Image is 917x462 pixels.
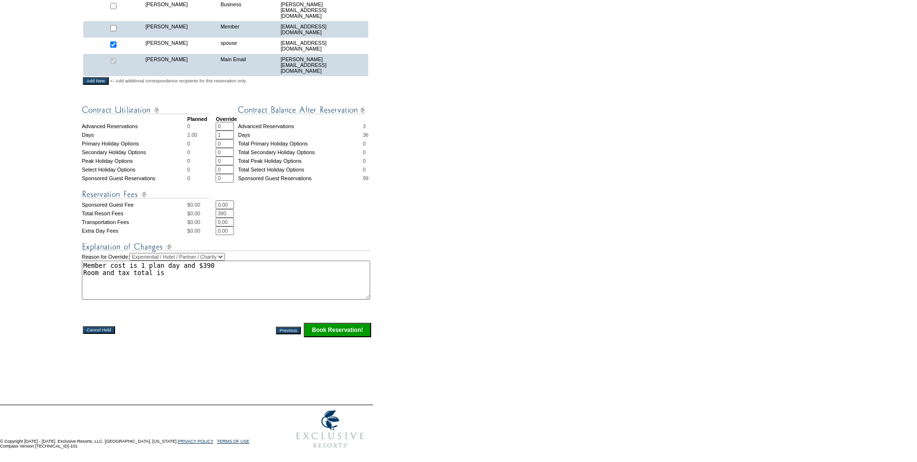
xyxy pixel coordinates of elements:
td: Sponsored Guest Reservations [238,174,362,183]
td: Select Holiday Options [82,165,187,174]
img: Contract Balance After Reservation [238,104,365,116]
span: 0 [187,149,190,155]
td: Total Select Holiday Options [238,165,362,174]
span: 0.00 [190,219,200,225]
td: Primary Holiday Options [82,139,187,148]
img: Reservation Fees [82,188,209,200]
td: $ [187,209,216,218]
td: [PERSON_NAME] [143,21,218,38]
input: Previous [276,327,301,334]
td: Days [82,131,187,139]
a: PRIVACY POLICY [178,439,213,444]
span: 3 [363,123,366,129]
input: Click this button to finalize your reservation. [304,323,371,337]
span: 0 [187,175,190,181]
td: $ [187,218,216,226]
span: 99 [363,175,369,181]
span: 0 [363,141,366,146]
input: Cancel Hold [83,326,115,334]
span: 0 [363,149,366,155]
strong: Planned [187,116,207,122]
td: Member [218,21,278,38]
td: [EMAIL_ADDRESS][DOMAIN_NAME] [278,38,368,54]
span: 0 [363,167,366,172]
strong: Override [216,116,237,122]
td: Sponsored Guest Reservations [82,174,187,183]
td: $ [187,226,216,235]
td: Extra Day Fees [82,226,187,235]
span: 0 [187,123,190,129]
td: Days [238,131,362,139]
span: 0.00 [190,202,200,208]
a: TERMS OF USE [217,439,250,444]
td: [PERSON_NAME] [143,38,218,54]
td: Reason for Override: [82,253,372,300]
td: [EMAIL_ADDRESS][DOMAIN_NAME] [278,21,368,38]
span: 0 [363,158,366,164]
span: 0.00 [190,211,200,216]
span: 36 [363,132,369,138]
td: Total Peak Holiday Options [238,157,362,165]
td: Advanced Reservations [82,122,187,131]
td: Advanced Reservations [238,122,362,131]
td: Total Primary Holiday Options [238,139,362,148]
td: spouse [218,38,278,54]
td: Total Resort Fees [82,209,187,218]
td: $ [187,200,216,209]
span: 2.00 [187,132,197,138]
td: Total Secondary Holiday Options [238,148,362,157]
span: 0 [187,158,190,164]
span: 0 [187,141,190,146]
td: Sponsored Guest Fee [82,200,187,209]
img: Contract Utilization [82,104,209,116]
td: Transportation Fees [82,218,187,226]
td: Peak Holiday Options [82,157,187,165]
td: Main Email [218,54,278,76]
td: Secondary Holiday Options [82,148,187,157]
img: Explanation of Changes [82,241,371,253]
td: [PERSON_NAME] [143,54,218,76]
span: 0.00 [190,228,200,234]
input: Add New [83,77,109,85]
img: Exclusive Resorts [287,405,373,453]
span: <--Add additional correspondence recipients for this reservation only. [110,78,247,84]
span: 0 [187,167,190,172]
td: [PERSON_NAME][EMAIL_ADDRESS][DOMAIN_NAME] [278,54,368,76]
